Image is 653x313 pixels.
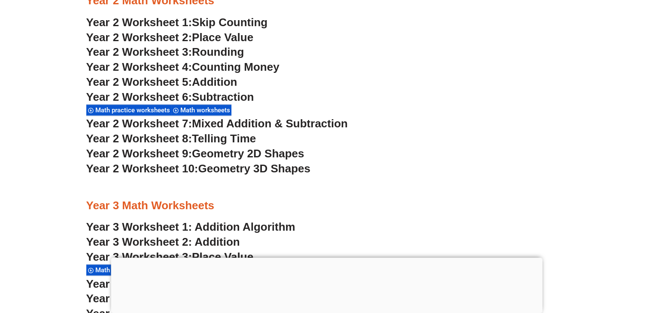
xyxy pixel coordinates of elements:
span: Year 2 Worksheet 5: [86,75,192,88]
a: Year 3 Worksheet 1: Addition Algorithm [86,220,295,233]
span: Subtraction [192,90,254,103]
a: Year 2 Worksheet 10:Geometry 3D Shapes [86,162,310,175]
a: Year 2 Worksheet 8:Telling Time [86,132,256,145]
span: Year 2 Worksheet 8: [86,132,192,145]
span: Year 2 Worksheet 10: [86,162,198,175]
span: Year 2 Worksheet 9: [86,147,192,160]
a: Year 3 Worksheet 2: Addition [86,235,240,248]
span: Math practice worksheets [95,266,173,274]
div: Math worksheets [171,104,231,116]
span: Counting Money [192,60,279,73]
span: Mixed Addition & Subtraction [192,117,348,130]
span: Geometry 3D Shapes [198,162,310,175]
a: Year 3 Worksheet 5: Rounding (Money) [86,292,293,305]
span: Skip Counting [192,16,267,29]
span: Telling Time [192,132,256,145]
span: Geometry 2D Shapes [192,147,304,160]
a: Year 3 Worksheet 4: Rounding [86,277,247,290]
span: Rounding [192,45,244,58]
span: Math worksheets [180,106,233,114]
a: Year 2 Worksheet 1:Skip Counting [86,16,268,29]
iframe: Chat Widget [510,217,653,313]
span: Year 2 Worksheet 6: [86,90,192,103]
a: Year 2 Worksheet 9:Geometry 2D Shapes [86,147,304,160]
div: Math practice worksheets [86,264,171,276]
span: Math practice worksheets [95,106,173,114]
span: Year 2 Worksheet 7: [86,117,192,130]
div: Math practice worksheets [86,104,171,116]
h3: Year 3 Math Worksheets [86,199,567,213]
a: Year 3 Worksheet 3:Place Value [86,250,254,263]
a: Year 2 Worksheet 5:Addition [86,75,237,88]
a: Year 2 Worksheet 2:Place Value [86,31,254,44]
a: Year 2 Worksheet 7:Mixed Addition & Subtraction [86,117,348,130]
a: Year 2 Worksheet 6:Subtraction [86,90,254,103]
span: Year 2 Worksheet 2: [86,31,192,44]
span: Year 2 Worksheet 1: [86,16,192,29]
span: Year 2 Worksheet 4: [86,60,192,73]
span: Year 2 Worksheet 3: [86,45,192,58]
a: Year 2 Worksheet 3:Rounding [86,45,244,58]
span: Year 3 Worksheet 3: [86,250,192,263]
span: Addition [192,75,237,88]
span: Place Value [192,31,253,44]
span: Place Value [192,250,253,263]
iframe: Advertisement [111,258,542,311]
a: Year 2 Worksheet 4:Counting Money [86,60,279,73]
